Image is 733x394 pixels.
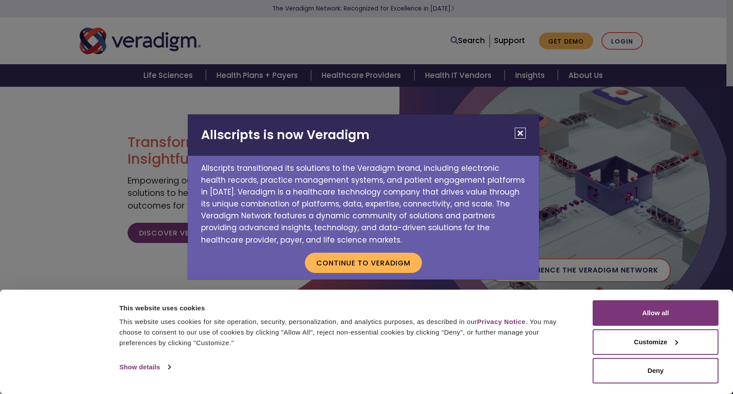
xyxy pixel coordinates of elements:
[188,114,539,156] h2: Allscripts is now Veradigm
[119,303,573,313] div: This website uses cookies
[515,128,526,139] button: Close
[119,317,573,348] div: This website uses cookies for site operation, security, personalization, and analytics purposes, ...
[119,361,170,374] a: Show details
[305,253,422,273] button: Continue to Veradigm
[593,329,718,355] button: Customize
[593,300,718,326] button: Allow all
[188,156,539,246] p: Allscripts transitioned its solutions to the Veradigm brand, including electronic health records,...
[593,358,718,383] button: Deny
[477,318,525,325] a: Privacy Notice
